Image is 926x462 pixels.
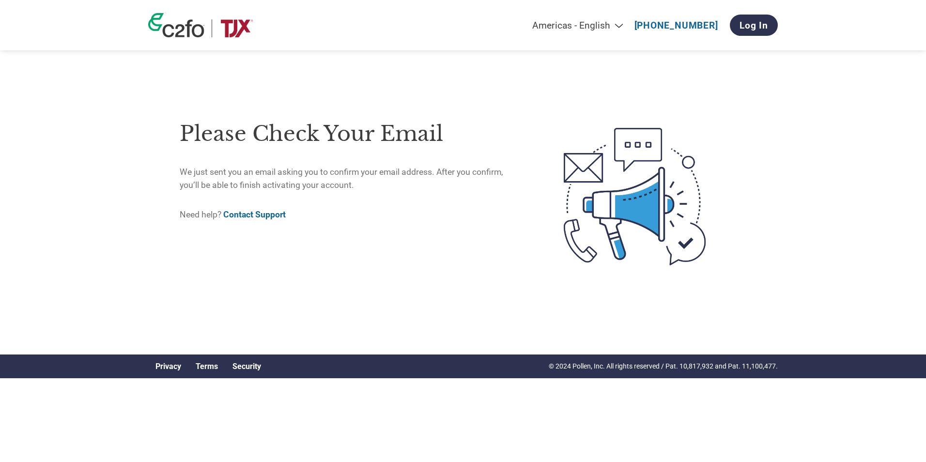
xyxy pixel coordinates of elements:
a: [PHONE_NUMBER] [634,20,718,31]
a: Security [232,362,261,371]
p: We just sent you an email asking you to confirm your email address. After you confirm, you’ll be ... [180,166,523,191]
p: © 2024 Pollen, Inc. All rights reserved / Pat. 10,817,932 and Pat. 11,100,477. [549,361,778,371]
a: Terms [196,362,218,371]
img: open-email [523,110,746,283]
img: TJX [219,19,254,37]
img: c2fo logo [148,13,204,37]
a: Log In [730,15,778,36]
a: Privacy [155,362,181,371]
h1: Please check your email [180,118,523,150]
a: Contact Support [223,210,286,219]
p: Need help? [180,208,523,221]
